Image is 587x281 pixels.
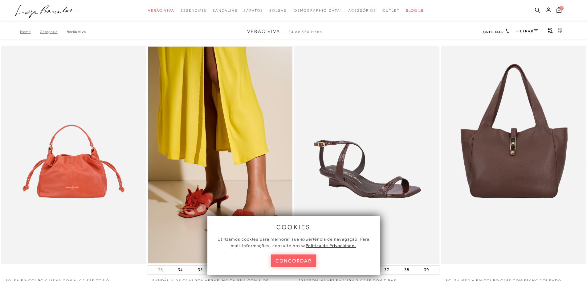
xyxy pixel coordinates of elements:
button: 35 [196,266,205,274]
a: noSubCategoriesText [213,5,237,16]
img: SANDÁLIA ANABELA EM VERNIZ CAFÉ COM TIRAS [295,47,439,263]
span: Sandálias [213,8,237,13]
span: Essenciais [181,8,206,13]
a: SANDÁLIA DE CAMURÇA VERMELHO CAIENA COM FLOR APLICADA E SALTO BAIXO KITTEN HEEL SANDÁLIA DE CAMUR... [148,47,292,263]
a: Verão Viva [67,30,86,34]
button: Mostrar 4 produtos por linha [546,28,555,36]
a: Categoria [40,30,67,34]
span: BLOG LB [406,8,424,13]
a: BLOG LB [406,5,424,16]
span: 24 de 564 itens [288,30,322,34]
a: Home [20,30,40,34]
span: Verão Viva [148,8,174,13]
a: noSubCategoriesText [243,5,263,16]
img: BOLSA MÉDIA EM COURO CAFÉ COM FECHO DOURADO [442,47,585,263]
button: 39 [422,266,431,274]
span: Verão Viva [247,29,280,34]
a: BOLSA EM COURO CAIENA COM ALÇA EFEITO NÓ BOLSA EM COURO CAIENA COM ALÇA EFEITO NÓ [2,47,145,263]
span: [DEMOGRAPHIC_DATA] [292,8,342,13]
a: noSubCategoriesText [181,5,206,16]
span: Sapatos [243,8,263,13]
a: noSubCategoriesText [348,5,376,16]
a: noSubCategoriesText [269,5,287,16]
span: cookies [276,224,311,230]
button: 34 [176,266,185,274]
button: concordar [271,254,316,267]
img: BOLSA EM COURO CAIENA COM ALÇA EFEITO NÓ [2,47,145,263]
img: SANDÁLIA DE CAMURÇA VERMELHO CAIENA COM FLOR APLICADA E SALTO BAIXO KITTEN HEEL [148,47,292,263]
button: 38 [402,266,411,274]
a: noSubCategoriesText [382,5,400,16]
span: Bolsas [269,8,287,13]
button: 33 [156,267,165,273]
a: SANDÁLIA ANABELA EM VERNIZ CAFÉ COM TIRAS SANDÁLIA ANABELA EM VERNIZ CAFÉ COM TIRAS [295,47,439,263]
span: Utilizamos cookies para melhorar sua experiência de navegação. Para mais informações, consulte nossa [218,237,369,248]
span: Outlet [382,8,400,13]
a: FILTRAR [516,29,538,33]
span: Acessórios [348,8,376,13]
button: 0 [555,7,563,15]
span: Ordenar [483,30,504,34]
button: 37 [382,266,391,274]
a: noSubCategoriesText [292,5,342,16]
a: Política de Privacidade. [306,243,356,248]
a: noSubCategoriesText [148,5,174,16]
a: BOLSA MÉDIA EM COURO CAFÉ COM FECHO DOURADO BOLSA MÉDIA EM COURO CAFÉ COM FECHO DOURADO [442,47,585,263]
button: gridText6Desc [556,28,565,36]
span: 0 [559,6,564,10]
